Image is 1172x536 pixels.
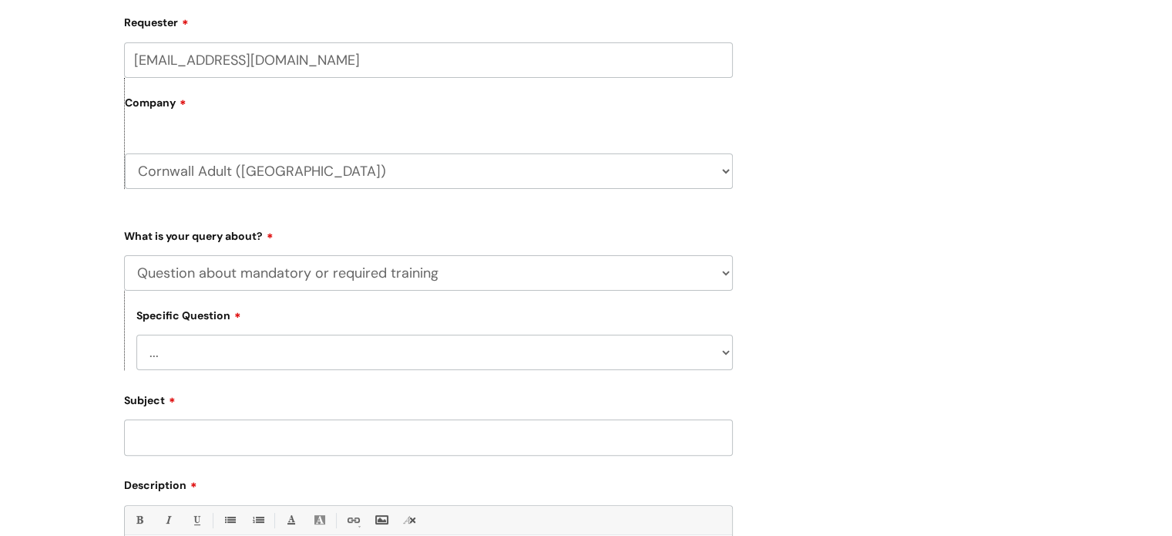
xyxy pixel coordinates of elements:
a: Insert Image... [371,511,391,530]
a: • Unordered List (Ctrl-Shift-7) [220,511,239,530]
a: Italic (Ctrl-I) [158,511,177,530]
a: Remove formatting (Ctrl-\) [400,511,419,530]
label: What is your query about? [124,224,733,243]
a: 1. Ordered List (Ctrl-Shift-8) [248,511,267,530]
input: Email [124,42,733,78]
label: Requester [124,11,733,29]
a: Bold (Ctrl-B) [129,511,149,530]
a: Underline(Ctrl-U) [186,511,206,530]
a: Back Color [310,511,329,530]
a: Font Color [281,511,301,530]
label: Description [124,474,733,492]
label: Specific Question [136,307,241,322]
label: Subject [124,389,733,407]
a: Link [343,511,362,530]
label: Company [125,91,733,126]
